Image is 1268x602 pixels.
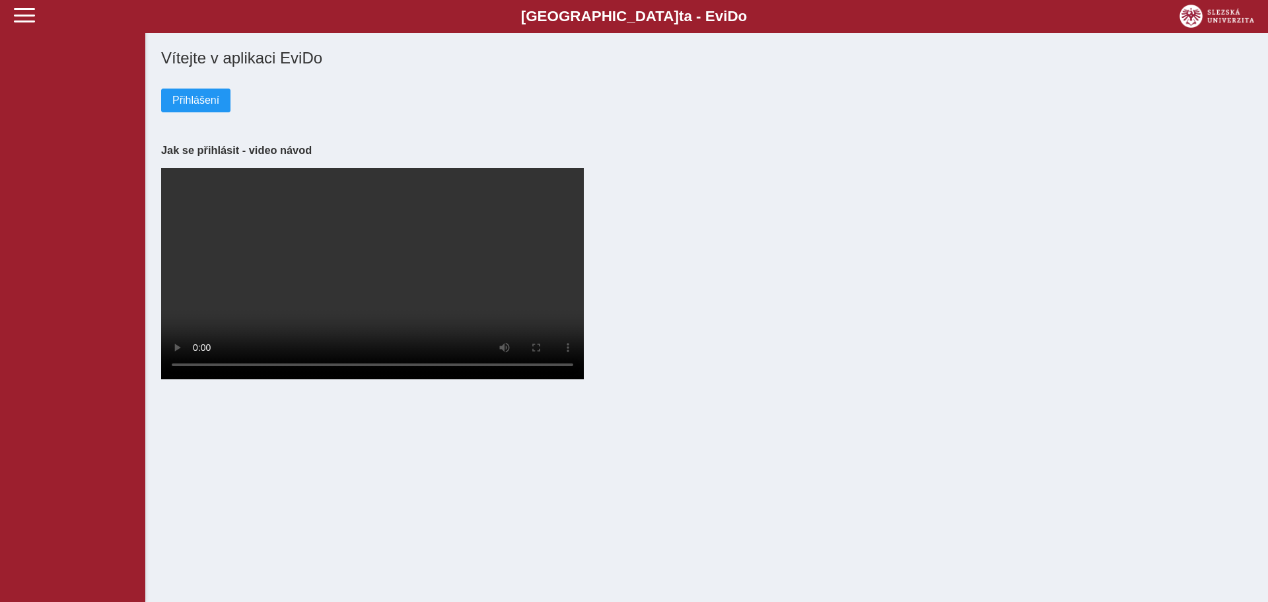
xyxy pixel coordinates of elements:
span: t [679,8,684,24]
b: [GEOGRAPHIC_DATA] a - Evi [40,8,1228,25]
span: D [727,8,738,24]
span: o [738,8,748,24]
img: logo_web_su.png [1180,5,1254,28]
button: Přihlášení [161,89,230,112]
span: Přihlášení [172,94,219,106]
h1: Vítejte v aplikaci EviDo [161,49,1252,67]
video: Your browser does not support the video tag. [161,168,584,379]
h3: Jak se přihlásit - video návod [161,144,1252,157]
